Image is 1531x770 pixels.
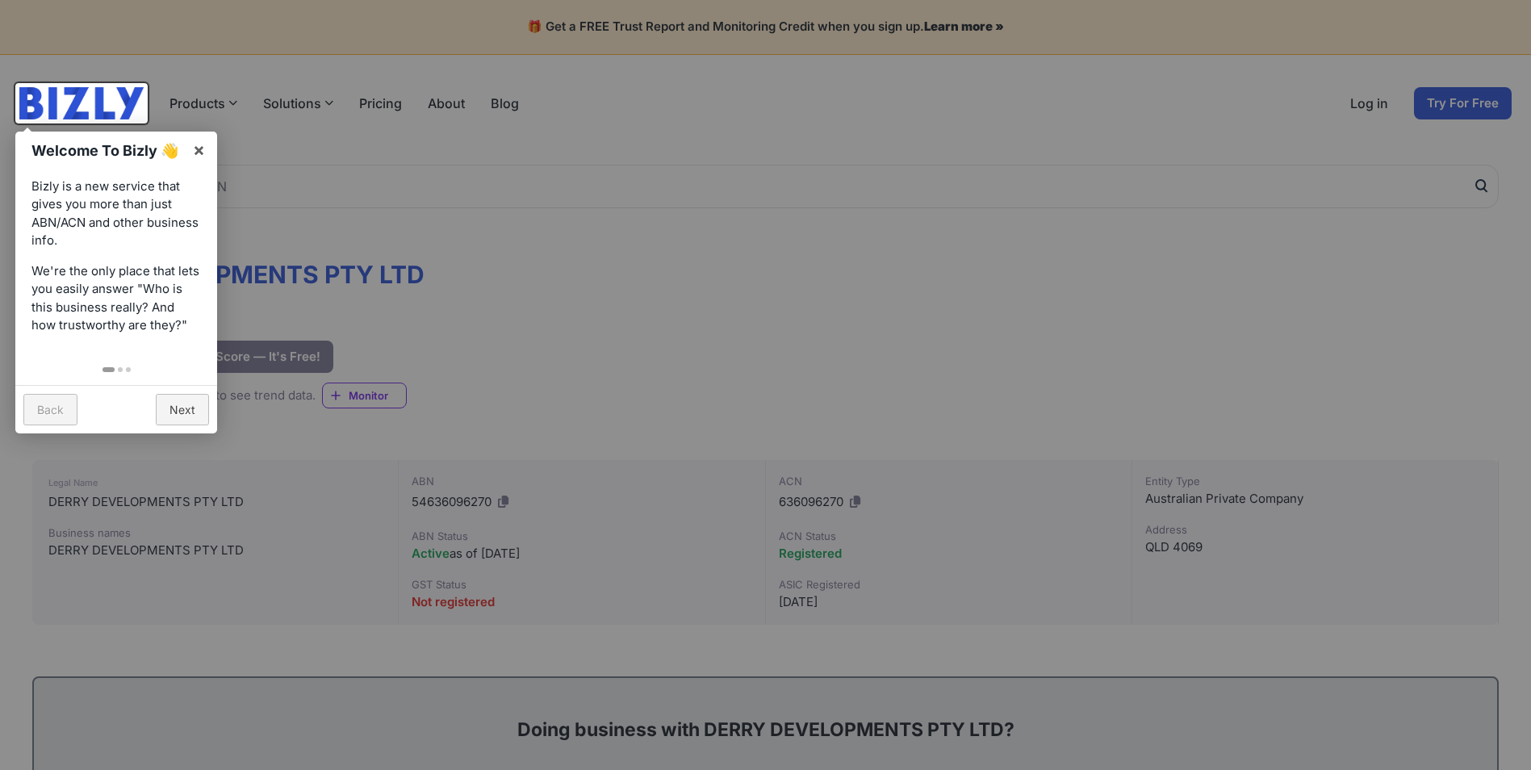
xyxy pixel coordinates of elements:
h1: Welcome To Bizly 👋 [31,140,184,161]
a: Next [156,394,209,425]
a: × [181,132,217,168]
a: Back [23,394,77,425]
p: Bizly is a new service that gives you more than just ABN/ACN and other business info. [31,178,201,250]
p: We're the only place that lets you easily answer "Who is this business really? And how trustworth... [31,262,201,335]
